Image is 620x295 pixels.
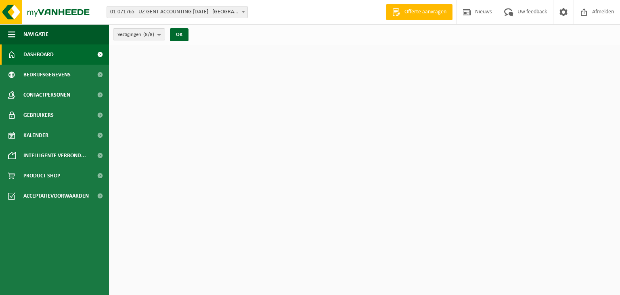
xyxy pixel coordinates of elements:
[170,28,189,41] button: OK
[113,28,165,40] button: Vestigingen(8/8)
[23,105,54,125] span: Gebruikers
[23,65,71,85] span: Bedrijfsgegevens
[23,186,89,206] span: Acceptatievoorwaarden
[386,4,452,20] a: Offerte aanvragen
[143,32,154,37] count: (8/8)
[23,166,60,186] span: Product Shop
[23,85,70,105] span: Contactpersonen
[23,44,54,65] span: Dashboard
[107,6,247,18] span: 01-071765 - UZ GENT-ACCOUNTING 0 BC - GENT
[23,24,48,44] span: Navigatie
[402,8,448,16] span: Offerte aanvragen
[23,125,48,145] span: Kalender
[117,29,154,41] span: Vestigingen
[23,145,86,166] span: Intelligente verbond...
[107,6,248,18] span: 01-071765 - UZ GENT-ACCOUNTING 0 BC - GENT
